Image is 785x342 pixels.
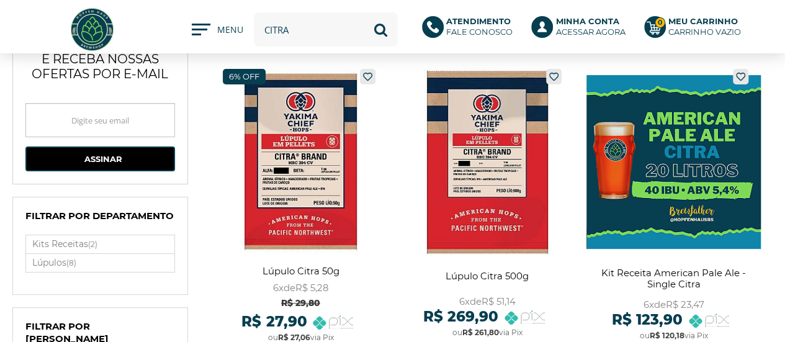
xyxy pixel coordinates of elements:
p: e receba nossas ofertas por e-mail [25,36,175,91]
a: Lúpulos(8) [26,254,174,272]
label: Kits Receitas [26,235,174,253]
a: Minha ContaAcessar agora [531,16,632,43]
button: MENU [192,24,241,36]
button: Assinar [25,146,175,171]
small: (8) [66,258,76,268]
div: Carrinho Vazio [668,27,741,37]
small: (2) [88,240,97,249]
b: Minha Conta [555,16,619,26]
h4: Filtrar por Departamento [25,210,175,228]
span: MENU [217,24,241,42]
img: Hopfen Haus BrewShop [69,6,115,53]
label: Lúpulos [26,254,174,272]
a: Kits Receitas(2) [26,235,174,253]
b: Meu Carrinho [668,16,738,26]
p: Fale conosco [446,16,513,37]
b: Atendimento [446,16,511,26]
input: Digite o que você procura [254,12,398,47]
button: Buscar [364,12,398,47]
p: Acessar agora [555,16,625,37]
input: Digite seu email [25,103,175,137]
a: AtendimentoFale conosco [422,16,519,43]
strong: 0 [655,17,665,28]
